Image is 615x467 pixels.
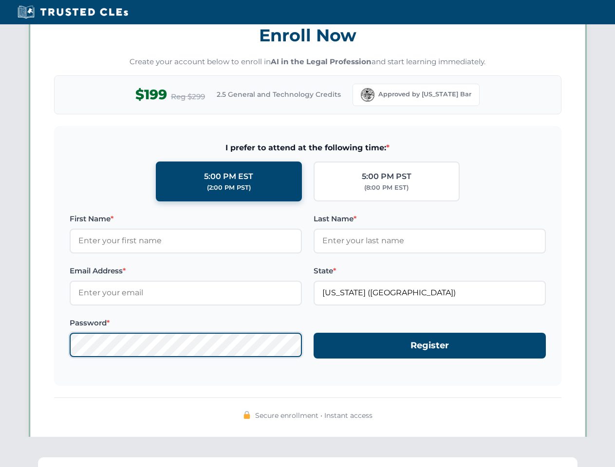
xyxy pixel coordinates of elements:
[70,213,302,225] label: First Name
[135,84,167,106] span: $199
[70,142,546,154] span: I prefer to attend at the following time:
[314,333,546,359] button: Register
[364,183,409,193] div: (8:00 PM EST)
[54,20,561,51] h3: Enroll Now
[15,5,131,19] img: Trusted CLEs
[70,265,302,277] label: Email Address
[207,183,251,193] div: (2:00 PM PST)
[70,317,302,329] label: Password
[243,411,251,419] img: 🔒
[70,229,302,253] input: Enter your first name
[361,88,374,102] img: Florida Bar
[271,57,372,66] strong: AI in the Legal Profession
[314,229,546,253] input: Enter your last name
[314,281,546,305] input: Florida (FL)
[255,410,373,421] span: Secure enrollment • Instant access
[314,213,546,225] label: Last Name
[171,91,205,103] span: Reg $299
[70,281,302,305] input: Enter your email
[378,90,471,99] span: Approved by [US_STATE] Bar
[204,170,253,183] div: 5:00 PM EST
[362,170,411,183] div: 5:00 PM PST
[217,89,341,100] span: 2.5 General and Technology Credits
[54,56,561,68] p: Create your account below to enroll in and start learning immediately.
[314,265,546,277] label: State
